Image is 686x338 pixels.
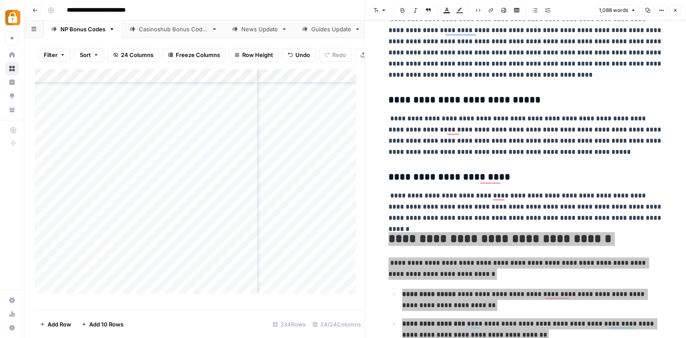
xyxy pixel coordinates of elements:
[60,25,105,33] div: NP Bonus Codes
[5,307,19,321] a: Usage
[80,51,91,59] span: Sort
[5,321,19,335] button: Help + Support
[309,317,364,331] div: 24/24 Columns
[48,320,71,329] span: Add Row
[295,21,368,38] a: Guides Update
[76,317,129,331] button: Add 10 Rows
[242,51,273,59] span: Row Height
[229,48,279,62] button: Row Height
[319,48,352,62] button: Redo
[74,48,104,62] button: Sort
[295,51,310,59] span: Undo
[225,21,295,38] a: News Update
[5,7,19,28] button: Workspace: Adzz
[311,25,351,33] div: Guides Update
[162,48,226,62] button: Freeze Columns
[5,293,19,307] a: Settings
[282,48,316,62] button: Undo
[5,10,21,25] img: Adzz Logo
[5,89,19,103] a: Opportunities
[121,51,153,59] span: 24 Columns
[269,317,309,331] div: 234 Rows
[176,51,220,59] span: Freeze Columns
[5,62,19,75] a: Browse
[241,25,278,33] div: News Update
[5,103,19,117] a: Your Data
[332,51,346,59] span: Redo
[139,25,208,33] div: Casinoshub Bonus Codes
[44,51,57,59] span: Filter
[122,21,225,38] a: Casinoshub Bonus Codes
[595,5,640,16] button: 1,088 words
[35,317,76,331] button: Add Row
[5,48,19,62] a: Home
[5,75,19,89] a: Insights
[89,320,123,329] span: Add 10 Rows
[44,21,122,38] a: NP Bonus Codes
[38,48,71,62] button: Filter
[108,48,159,62] button: 24 Columns
[599,6,628,14] span: 1,088 words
